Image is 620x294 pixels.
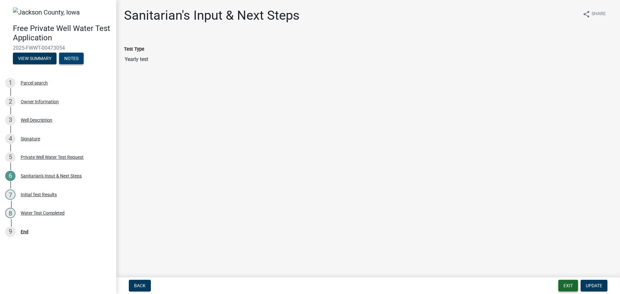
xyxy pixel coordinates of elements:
[13,24,111,43] h4: Free Private Well Water Test Application
[5,152,15,162] div: 5
[21,99,59,104] div: Owner Information
[21,229,28,234] div: End
[5,134,15,144] div: 4
[21,174,82,178] div: Sanitarian's Input & Next Steps
[13,56,57,62] wm-modal-confirm: Summary
[577,8,611,20] button: shareShare
[5,208,15,218] div: 8
[5,171,15,181] div: 6
[21,118,52,122] div: Well Description
[21,211,65,215] div: Water Test Completed
[124,8,300,23] h1: Sanitarian's Input & Next Steps
[13,7,80,17] img: Jackson County, Iowa
[5,189,15,200] div: 7
[583,10,590,18] i: share
[586,283,602,288] span: Update
[21,81,48,85] div: Parcel search
[592,10,606,18] span: Share
[129,280,151,291] button: Back
[5,96,15,107] div: 2
[124,47,144,52] label: Test Type
[21,137,40,141] div: Signature
[21,192,57,197] div: Initial Test Results
[59,53,84,64] button: Notes
[13,45,103,51] span: 2025-FWWT-00473054
[558,280,578,291] button: Exit
[5,78,15,88] div: 1
[59,56,84,62] wm-modal-confirm: Notes
[21,155,84,159] div: Private Well Water Test Request
[13,53,57,64] button: View Summary
[5,227,15,237] div: 9
[5,115,15,125] div: 3
[581,280,607,291] button: Update
[134,283,146,288] span: Back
